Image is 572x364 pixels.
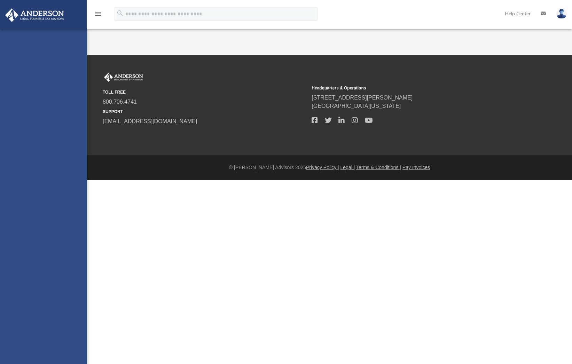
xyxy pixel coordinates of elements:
[312,95,413,101] a: [STREET_ADDRESS][PERSON_NAME]
[556,9,567,19] img: User Pic
[87,164,572,171] div: © [PERSON_NAME] Advisors 2025
[94,10,102,18] i: menu
[116,9,124,17] i: search
[356,165,401,170] a: Terms & Conditions |
[306,165,339,170] a: Privacy Policy |
[103,99,137,105] a: 800.706.4741
[103,109,307,115] small: SUPPORT
[3,8,66,22] img: Anderson Advisors Platinum Portal
[94,13,102,18] a: menu
[402,165,430,170] a: Pay Invoices
[312,103,401,109] a: [GEOGRAPHIC_DATA][US_STATE]
[312,85,516,91] small: Headquarters & Operations
[103,118,197,124] a: [EMAIL_ADDRESS][DOMAIN_NAME]
[103,89,307,95] small: TOLL FREE
[103,73,144,82] img: Anderson Advisors Platinum Portal
[340,165,355,170] a: Legal |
